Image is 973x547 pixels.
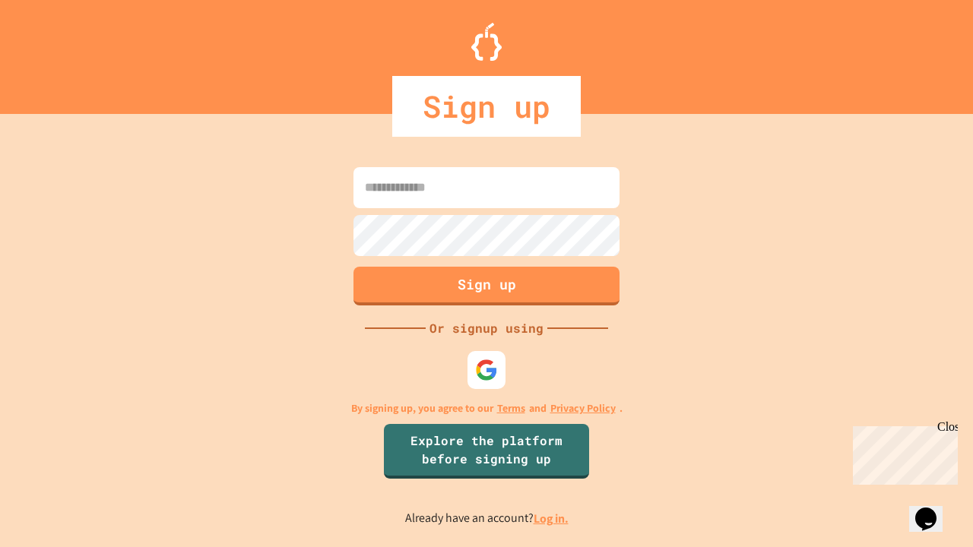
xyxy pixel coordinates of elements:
[426,319,547,337] div: Or signup using
[909,486,958,532] iframe: chat widget
[497,400,525,416] a: Terms
[353,267,620,305] button: Sign up
[405,509,569,528] p: Already have an account?
[847,420,958,485] iframe: chat widget
[384,424,589,479] a: Explore the platform before signing up
[550,400,616,416] a: Privacy Policy
[351,400,623,416] p: By signing up, you agree to our and .
[471,23,502,61] img: Logo.svg
[534,511,569,526] a: Log in.
[392,76,581,137] div: Sign up
[475,359,498,381] img: google-icon.svg
[6,6,105,96] div: Chat with us now!Close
